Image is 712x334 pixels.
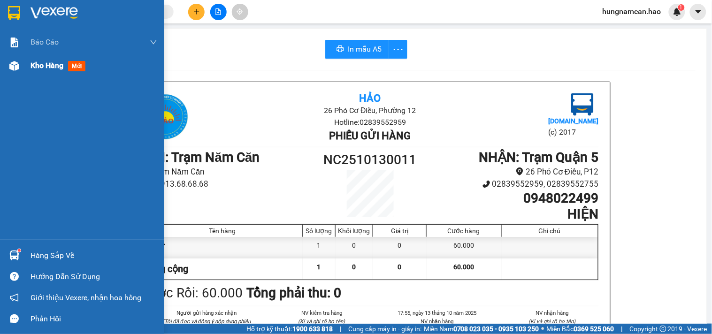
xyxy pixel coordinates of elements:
span: Tổng cộng [145,263,189,274]
span: hungnamcan.hao [595,6,669,17]
span: 1 [317,263,321,271]
li: NV nhận hàng [506,309,599,317]
li: Người gửi hàng xác nhận [161,309,253,317]
button: file-add [210,4,227,20]
b: GỬI : Trạm Năm Căn [142,150,260,165]
button: aim [232,4,248,20]
span: file-add [215,8,222,15]
div: 0 [373,237,427,258]
div: Hàng sắp về [31,249,157,263]
span: Cung cấp máy in - giấy in: [348,324,421,334]
span: Hỗ trợ kỹ thuật: [246,324,333,334]
div: 0 [336,237,373,258]
i: (Kí và ghi rõ họ tên) [299,318,345,325]
li: (c) 2017 [548,126,598,138]
span: Báo cáo [31,36,59,48]
button: plus [188,4,205,20]
li: NV kiểm tra hàng [276,309,368,317]
span: environment [516,167,524,175]
span: Miền Nam [424,324,539,334]
span: more [389,44,407,55]
div: 1 [303,237,336,258]
b: [DOMAIN_NAME] [548,117,598,125]
strong: 1900 633 818 [292,325,333,333]
div: 60.000 [427,237,501,258]
span: | [340,324,341,334]
sup: 1 [678,4,685,11]
img: warehouse-icon [9,61,19,71]
span: plus [193,8,200,15]
span: 60.000 [453,263,474,271]
span: question-circle [10,272,19,281]
b: Tổng phải thu: 0 [247,285,342,301]
span: aim [237,8,243,15]
b: NHẬN : Trạm Quận 5 [479,150,599,165]
span: Giới thiệu Vexere, nhận hoa hồng [31,292,141,304]
span: phone [482,180,490,188]
span: mới [68,61,85,71]
img: logo-vxr [8,6,20,20]
span: notification [10,293,19,302]
img: logo.jpg [142,93,189,140]
span: down [150,38,157,46]
div: Phản hồi [31,312,157,326]
div: Khối lượng [338,227,370,235]
b: Phiếu gửi hàng [329,130,411,142]
div: Cước hàng [429,227,498,235]
b: Hảo [359,92,381,104]
div: MOT [143,237,303,258]
span: 0 [398,263,402,271]
li: Hotline: 02839552959 [218,116,522,128]
li: 02913.68.68.68 [142,178,313,190]
strong: 0708 023 035 - 0935 103 250 [453,325,539,333]
span: Miền Bắc [547,324,614,334]
strong: 0369 525 060 [574,325,614,333]
li: 26 Phó Cơ Điều, P12 [427,166,598,178]
sup: 1 [18,249,21,252]
img: warehouse-icon [9,250,19,260]
img: logo.jpg [12,12,59,59]
span: message [10,314,19,323]
div: Số lượng [305,227,333,235]
div: Giá trị [375,227,424,235]
div: Cước Rồi : 60.000 [142,283,243,304]
span: caret-down [694,8,703,16]
button: more [389,40,407,59]
span: ⚪️ [542,327,544,331]
span: Kho hàng [31,61,63,70]
span: 1 [680,4,683,11]
span: In mẫu A5 [348,43,382,55]
h1: 0948022499 [427,190,598,206]
h1: NC2510130011 [313,150,428,170]
b: GỬI : Trạm Năm Căn [12,68,130,83]
i: (Tôi đã đọc và đồng ý nộp dung phiếu gửi hàng) [162,318,251,333]
div: Tên hàng [145,227,300,235]
li: 26 Phó Cơ Điều, Phường 12 [218,105,522,116]
button: caret-down [690,4,706,20]
li: 26 Phó Cơ Điều, Phường 12 [88,23,392,35]
i: (Kí và ghi rõ họ tên) [529,318,576,325]
li: 17:55, ngày 13 tháng 10 năm 2025 [391,309,484,317]
li: Hotline: 02839552959 [88,35,392,46]
h1: HIỆN [427,206,598,222]
li: NV nhận hàng [391,317,484,326]
button: printerIn mẫu A5 [325,40,389,59]
li: Trạm Năm Căn [142,166,313,178]
span: printer [337,45,344,54]
img: icon-new-feature [673,8,681,16]
li: 02839552959, 02839552755 [427,178,598,190]
span: 0 [352,263,356,271]
div: Hướng dẫn sử dụng [31,270,157,284]
img: solution-icon [9,38,19,47]
img: logo.jpg [571,93,594,116]
span: copyright [660,326,666,332]
div: Ghi chú [504,227,596,235]
span: | [621,324,623,334]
